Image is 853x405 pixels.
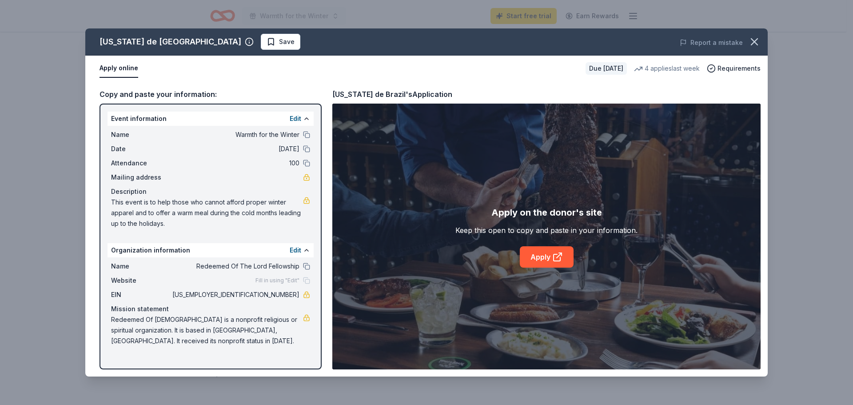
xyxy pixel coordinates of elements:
[455,225,638,236] div: Keep this open to copy and paste in your information.
[111,186,310,197] div: Description
[100,59,138,78] button: Apply online
[634,63,700,74] div: 4 applies last week
[171,158,299,168] span: 100
[290,245,301,256] button: Edit
[290,113,301,124] button: Edit
[111,129,171,140] span: Name
[111,261,171,272] span: Name
[520,246,574,268] a: Apply
[111,314,303,346] span: Redeemed Of [DEMOGRAPHIC_DATA] is a nonprofit religious or spiritual organization. It is based in...
[111,304,310,314] div: Mission statement
[111,197,303,229] span: This event is to help those who cannot afford proper winter apparel and to offer a warm meal duri...
[717,63,761,74] span: Requirements
[586,62,627,75] div: Due [DATE]
[111,172,171,183] span: Mailing address
[100,35,241,49] div: [US_STATE] de [GEOGRAPHIC_DATA]
[171,289,299,300] span: [US_EMPLOYER_IDENTIFICATION_NUMBER]
[111,158,171,168] span: Attendance
[108,112,314,126] div: Event information
[707,63,761,74] button: Requirements
[171,261,299,272] span: Redeemed Of The Lord Fellowship
[100,88,322,100] div: Copy and paste your information:
[491,205,602,220] div: Apply on the donor's site
[171,144,299,154] span: [DATE]
[111,275,171,286] span: Website
[680,37,743,48] button: Report a mistake
[255,277,299,284] span: Fill in using "Edit"
[111,289,171,300] span: EIN
[108,243,314,257] div: Organization information
[111,144,171,154] span: Date
[279,36,295,47] span: Save
[261,34,300,50] button: Save
[171,129,299,140] span: Warmth for the Winter
[332,88,452,100] div: [US_STATE] de Brazil's Application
